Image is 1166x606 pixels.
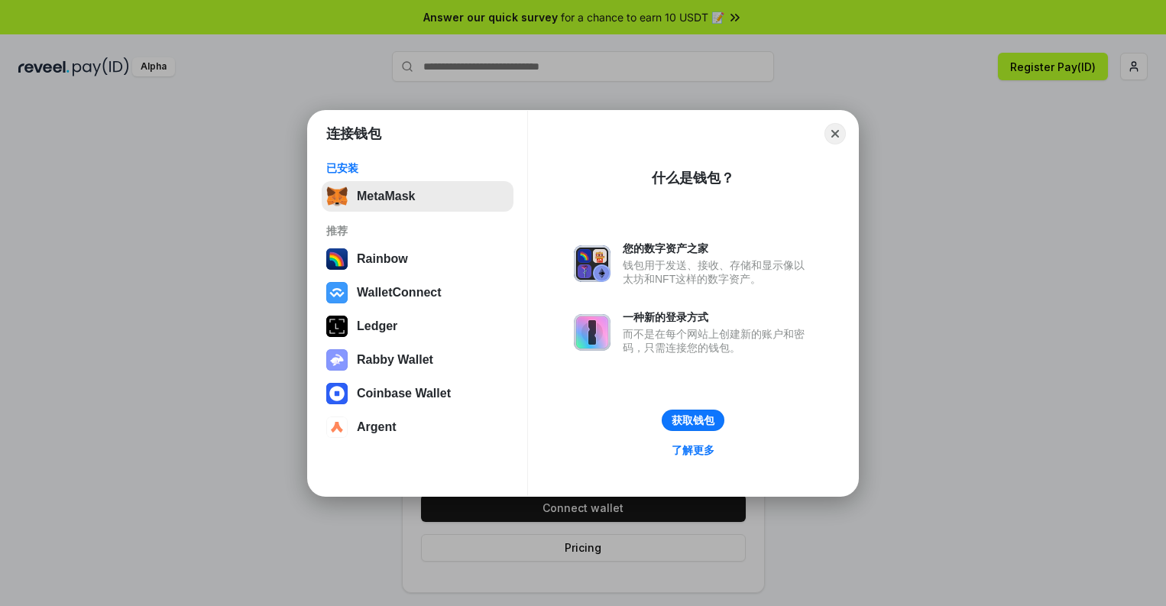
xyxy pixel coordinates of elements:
div: 一种新的登录方式 [623,310,812,324]
a: 了解更多 [662,440,724,460]
img: svg+xml,%3Csvg%20fill%3D%22none%22%20height%3D%2233%22%20viewBox%3D%220%200%2035%2033%22%20width%... [326,186,348,207]
img: svg+xml,%3Csvg%20width%3D%2228%22%20height%3D%2228%22%20viewBox%3D%220%200%2028%2028%22%20fill%3D... [326,282,348,303]
img: svg+xml,%3Csvg%20xmlns%3D%22http%3A%2F%2Fwww.w3.org%2F2000%2Fsvg%22%20width%3D%2228%22%20height%3... [326,316,348,337]
img: svg+xml,%3Csvg%20xmlns%3D%22http%3A%2F%2Fwww.w3.org%2F2000%2Fsvg%22%20fill%3D%22none%22%20viewBox... [574,245,611,282]
button: Coinbase Wallet [322,378,513,409]
div: 钱包用于发送、接收、存储和显示像以太坊和NFT这样的数字资产。 [623,258,812,286]
div: Coinbase Wallet [357,387,451,400]
div: 了解更多 [672,443,714,457]
div: WalletConnect [357,286,442,300]
div: Rainbow [357,252,408,266]
div: Argent [357,420,397,434]
button: Rainbow [322,244,513,274]
img: svg+xml,%3Csvg%20xmlns%3D%22http%3A%2F%2Fwww.w3.org%2F2000%2Fsvg%22%20fill%3D%22none%22%20viewBox... [326,349,348,371]
img: svg+xml,%3Csvg%20width%3D%22120%22%20height%3D%22120%22%20viewBox%3D%220%200%20120%20120%22%20fil... [326,248,348,270]
div: 而不是在每个网站上创建新的账户和密码，只需连接您的钱包。 [623,327,812,355]
div: Rabby Wallet [357,353,433,367]
button: WalletConnect [322,277,513,308]
div: 您的数字资产之家 [623,241,812,255]
button: MetaMask [322,181,513,212]
div: 已安装 [326,161,509,175]
h1: 连接钱包 [326,125,381,143]
button: 获取钱包 [662,410,724,431]
div: 什么是钱包？ [652,169,734,187]
button: Argent [322,412,513,442]
div: MetaMask [357,190,415,203]
div: 推荐 [326,224,509,238]
img: svg+xml,%3Csvg%20xmlns%3D%22http%3A%2F%2Fwww.w3.org%2F2000%2Fsvg%22%20fill%3D%22none%22%20viewBox... [574,314,611,351]
button: Close [824,123,846,144]
img: svg+xml,%3Csvg%20width%3D%2228%22%20height%3D%2228%22%20viewBox%3D%220%200%2028%2028%22%20fill%3D... [326,383,348,404]
div: Ledger [357,319,397,333]
img: svg+xml,%3Csvg%20width%3D%2228%22%20height%3D%2228%22%20viewBox%3D%220%200%2028%2028%22%20fill%3D... [326,416,348,438]
button: Ledger [322,311,513,342]
div: 获取钱包 [672,413,714,427]
button: Rabby Wallet [322,345,513,375]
